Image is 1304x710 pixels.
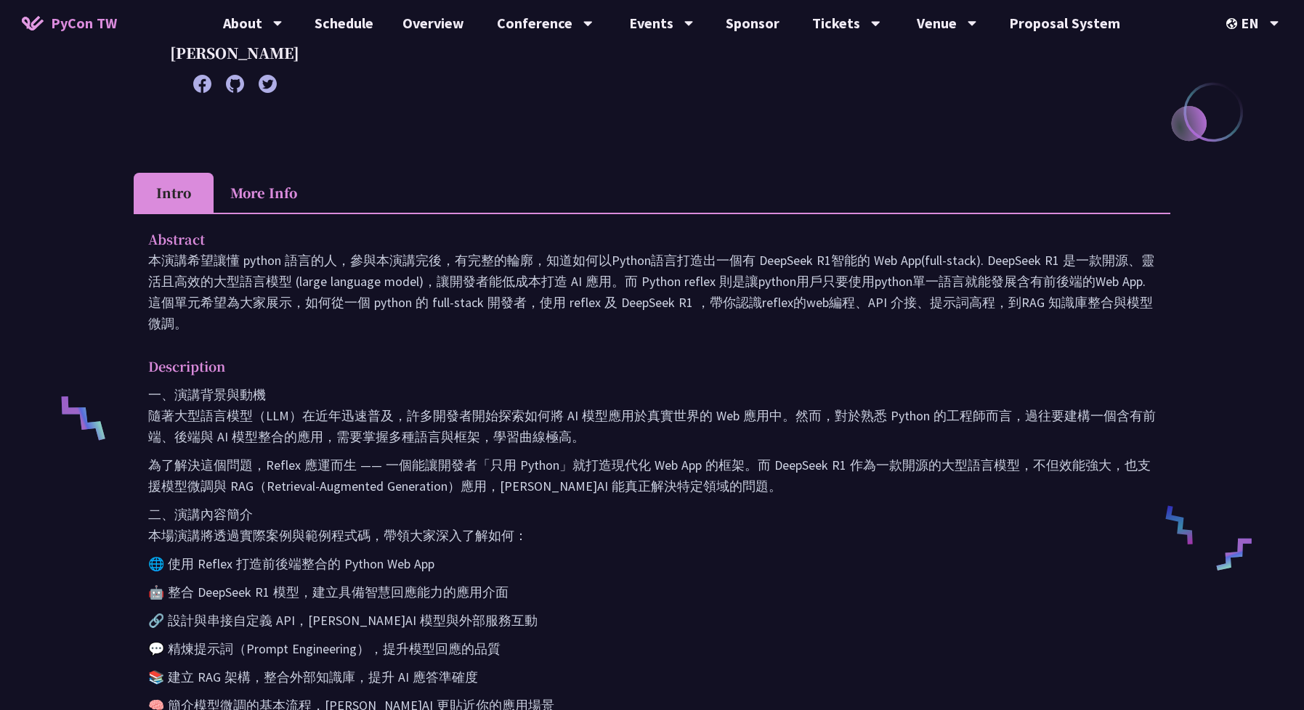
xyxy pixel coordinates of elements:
[148,250,1156,334] p: 本演講希望讓懂 python 語言的人，參與本演講完後，有完整的輪廓，知道如何以Python語言打造出一個有 DeepSeek R1智能的 Web App(full-stack). DeepSe...
[148,229,1127,250] p: Abstract
[214,173,314,213] li: More Info
[148,582,1156,603] p: 🤖 整合 DeepSeek R1 模型，建立具備智慧回應能力的應用介面
[148,384,1156,447] p: 一、演講背景與動機 隨著大型語言模型（LLM）在近年迅速普及，許多開發者開始探索如何將 AI 模型應用於真實世界的 Web 應用中。然而，對於熟悉 Python 的工程師而言，過往要建構一個含有...
[134,173,214,213] li: Intro
[148,666,1156,687] p: 📚 建立 RAG 架構，整合外部知識庫，提升 AI 應答準確度
[148,356,1127,377] p: Description
[148,454,1156,497] p: 為了解決這個問題，Reflex 應運而生 —— 一個能讓開發者「只用 Python」就打造現代化 Web App 的框架。而 DeepSeek R1 作為一款開源的大型語言模型，不但效能強大，也...
[148,553,1156,574] p: 🌐 使用 Reflex 打造前後端整合的 Python Web App
[148,638,1156,659] p: 💬 精煉提示詞（Prompt Engineering），提升模型回應的品質
[1226,18,1241,29] img: Locale Icon
[148,610,1156,631] p: 🔗 設計與串接自定義 API，[PERSON_NAME]AI 模型與外部服務互動
[170,42,299,64] p: [PERSON_NAME]
[22,16,44,30] img: Home icon of PyCon TW 2025
[51,12,117,34] span: PyCon TW
[7,5,131,41] a: PyCon TW
[148,504,1156,546] p: 二、演講內容簡介 本場演講將透過實際案例與範例程式碼，帶領大家深入了解如何：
